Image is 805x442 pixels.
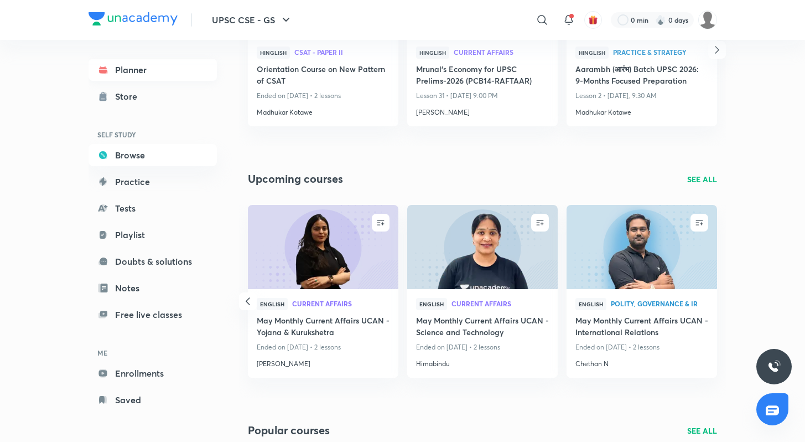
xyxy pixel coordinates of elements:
[248,205,398,289] a: new-thumbnail
[575,63,708,89] a: Aarambh (आरंभ) Batch UPSC 2026: 9-Months Focused Preparation
[89,125,217,144] h6: SELF STUDY
[416,47,449,59] span: Hinglish
[655,14,666,25] img: streak
[257,340,389,354] p: Ended on [DATE] • 2 lessons
[292,300,389,308] a: Current Affairs
[416,315,549,340] a: May Monthly Current Affairs UCAN - Science and Technology
[575,103,708,117] a: Madhukar Kotawe
[89,12,178,25] img: Company Logo
[292,300,389,307] span: Current Affairs
[584,11,602,29] button: avatar
[294,49,389,55] span: CSAT - Paper II
[89,171,217,193] a: Practice
[257,298,288,310] span: English
[406,204,559,290] img: new-thumbnail
[89,85,217,107] a: Store
[767,360,781,373] img: ttu
[575,354,708,369] a: Chethan N
[115,90,144,103] div: Store
[567,205,717,289] a: new-thumbnail
[575,340,708,354] p: Ended on [DATE] • 2 lessons
[416,89,549,103] p: Lesson 31 • [DATE] 9:00 PM
[89,343,217,362] h6: ME
[257,63,389,89] a: Orientation Course on New Pattern of CSAT
[257,47,290,59] span: Hinglish
[575,315,708,340] a: May Monthly Current Affairs UCAN - International Relations
[687,425,717,436] a: SEE ALL
[611,300,708,308] a: Polity, Governance & IR
[416,63,549,89] a: Mrunal’s Economy for UPSC Prelims-2026 (PCB14-RAFTAAR)
[89,389,217,411] a: Saved
[257,89,389,103] p: Ended on [DATE] • 2 lessons
[89,362,217,384] a: Enrollments
[416,103,549,117] a: [PERSON_NAME]
[89,12,178,28] a: Company Logo
[257,315,389,340] a: May Monthly Current Affairs UCAN - Yojana & Kurukshetra
[454,49,549,56] a: Current Affairs
[451,300,549,307] span: Current Affairs
[407,205,558,289] a: new-thumbnail
[257,354,389,369] a: [PERSON_NAME]
[613,49,708,56] a: Practice & Strategy
[89,304,217,326] a: Free live classes
[451,300,549,308] a: Current Affairs
[613,49,708,55] span: Practice & Strategy
[89,59,217,81] a: Planner
[687,173,717,185] a: SEE ALL
[416,298,447,310] span: English
[257,103,389,117] a: Madhukar Kotawe
[89,224,217,246] a: Playlist
[89,144,217,166] a: Browse
[89,277,217,299] a: Notes
[611,300,708,307] span: Polity, Governance & IR
[89,197,217,219] a: Tests
[246,204,399,290] img: new-thumbnail
[294,49,389,56] a: CSAT - Paper II
[698,11,717,29] img: Ayush Kumar
[588,15,598,25] img: avatar
[454,49,549,55] span: Current Affairs
[575,47,609,59] span: Hinglish
[575,298,606,310] span: English
[205,9,299,31] button: UPSC CSE - GS
[575,89,708,103] p: Lesson 2 • [DATE], 9:30 AM
[565,204,718,290] img: new-thumbnail
[89,250,217,273] a: Doubts & solutions
[248,422,330,439] h2: Popular courses
[416,340,549,354] p: Ended on [DATE] • 2 lessons
[416,354,549,369] a: Himabindu
[248,171,343,187] h2: Upcoming courses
